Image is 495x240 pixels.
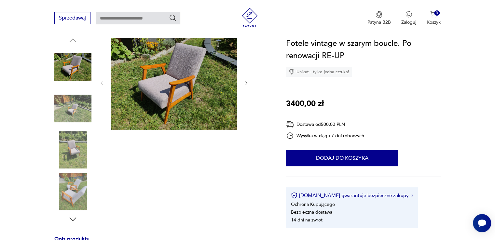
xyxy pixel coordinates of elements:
[286,132,364,140] div: Wysyłka w ciągu 7 dni roboczych
[291,217,323,223] li: 14 dni na zwrot
[376,11,382,18] img: Ikona medalu
[286,120,364,128] div: Dostawa od 500,00 PLN
[54,131,91,168] img: Zdjęcie produktu Fotele vintage w szarym boucle. Po renowacji RE-UP
[286,37,441,62] h1: Fotele vintage w szarym boucle. Po renowacji RE-UP
[427,11,441,25] button: 0Koszyk
[54,90,91,127] img: Zdjęcie produktu Fotele vintage w szarym boucle. Po renowacji RE-UP
[54,12,90,24] button: Sprzedawaj
[286,67,352,77] div: Unikat - tylko jedna sztuka!
[291,209,332,215] li: Bezpieczna dostawa
[367,11,391,25] button: Patyna B2B
[367,19,391,25] p: Patyna B2B
[473,214,491,232] iframe: Smartsupp widget button
[291,192,297,199] img: Ikona certyfikatu
[289,69,295,75] img: Ikona diamentu
[54,48,91,86] img: Zdjęcie produktu Fotele vintage w szarym boucle. Po renowacji RE-UP
[367,11,391,25] a: Ikona medaluPatyna B2B
[401,11,416,25] button: Zaloguj
[430,11,437,18] img: Ikona koszyka
[169,14,177,22] button: Szukaj
[286,120,294,128] img: Ikona dostawy
[111,35,237,130] img: Zdjęcie produktu Fotele vintage w szarym boucle. Po renowacji RE-UP
[240,8,259,27] img: Patyna - sklep z meblami i dekoracjami vintage
[291,201,335,207] li: Ochrona Kupującego
[427,19,441,25] p: Koszyk
[406,11,412,18] img: Ikonka użytkownika
[286,150,398,166] button: Dodaj do koszyka
[411,194,413,197] img: Ikona strzałki w prawo
[434,10,440,16] div: 0
[401,19,416,25] p: Zaloguj
[291,192,413,199] button: [DOMAIN_NAME] gwarantuje bezpieczne zakupy
[286,98,324,110] p: 3400,00 zł
[54,173,91,210] img: Zdjęcie produktu Fotele vintage w szarym boucle. Po renowacji RE-UP
[54,16,90,21] a: Sprzedawaj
